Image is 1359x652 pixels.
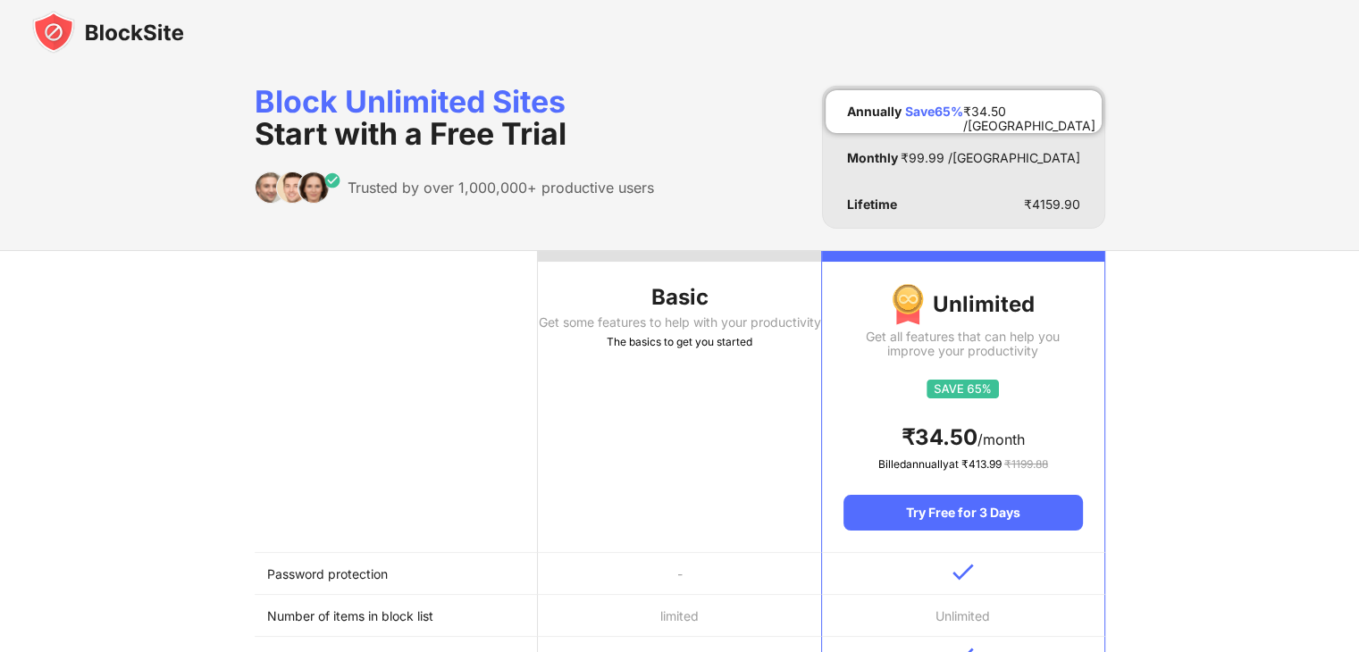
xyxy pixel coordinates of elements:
[905,104,963,119] div: Save 65 %
[32,11,184,54] img: blocksite-icon-black.svg
[843,423,1082,452] div: /month
[255,553,538,595] td: Password protection
[255,171,341,204] img: trusted-by.svg
[847,151,898,165] div: Monthly
[952,564,974,581] img: v-blue.svg
[847,104,902,119] div: Annually
[902,424,977,450] span: ₹ 34.50
[901,151,1080,165] div: ₹ 99.99 /[GEOGRAPHIC_DATA]
[1004,457,1048,471] span: ₹ 1199.88
[255,595,538,637] td: Number of items in block list
[892,283,924,326] img: img-premium-medal
[843,283,1082,326] div: Unlimited
[843,330,1082,358] div: Get all features that can help you improve your productivity
[1024,197,1080,212] div: ₹ 4159.90
[927,380,999,398] img: save65.svg
[538,315,821,330] div: Get some features to help with your productivity
[963,104,1095,119] div: ₹ 34.50 /[GEOGRAPHIC_DATA]
[538,553,821,595] td: -
[538,595,821,637] td: limited
[821,595,1104,637] td: Unlimited
[843,495,1082,531] div: Try Free for 3 Days
[255,115,566,152] span: Start with a Free Trial
[843,456,1082,473] div: Billed annually at ₹ 413.99
[847,197,897,212] div: Lifetime
[348,179,654,196] div: Trusted by over 1,000,000+ productive users
[538,333,821,351] div: The basics to get you started
[255,86,654,150] div: Block Unlimited Sites
[538,283,821,312] div: Basic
